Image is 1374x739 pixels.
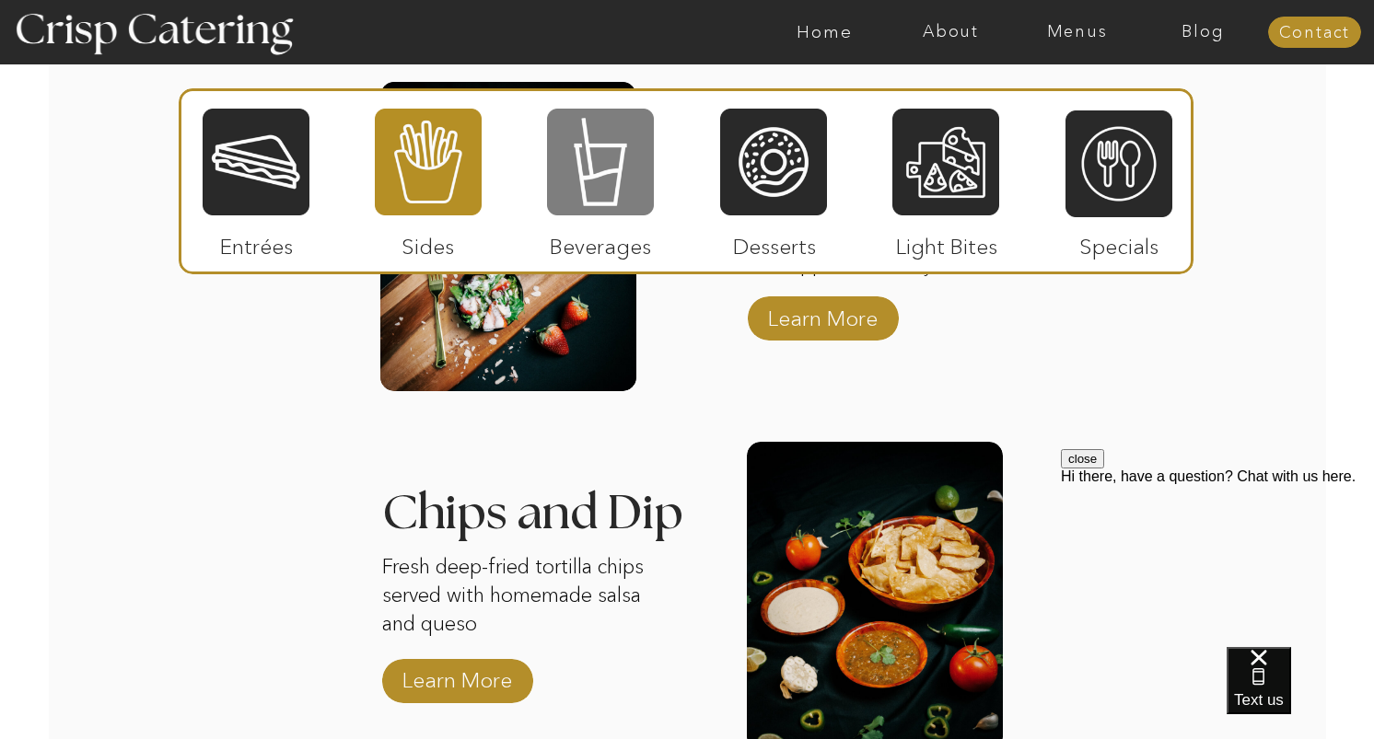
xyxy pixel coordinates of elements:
[1057,215,1180,269] p: Specials
[382,490,700,513] h3: Chips and Dip
[396,649,518,702] a: Learn More
[1227,647,1374,739] iframe: podium webchat widget bubble
[888,23,1014,41] a: About
[367,215,489,269] p: Sides
[382,553,652,641] p: Fresh deep-fried tortilla chips served with homemade salsa and queso
[713,215,835,269] p: Desserts
[195,215,318,269] p: Entrées
[762,23,888,41] a: Home
[539,215,661,269] p: Beverages
[1014,23,1140,41] a: Menus
[762,287,884,341] a: Learn More
[1268,24,1361,42] a: Contact
[1140,23,1266,41] a: Blog
[1061,449,1374,670] iframe: podium webchat widget prompt
[885,215,1007,269] p: Light Bites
